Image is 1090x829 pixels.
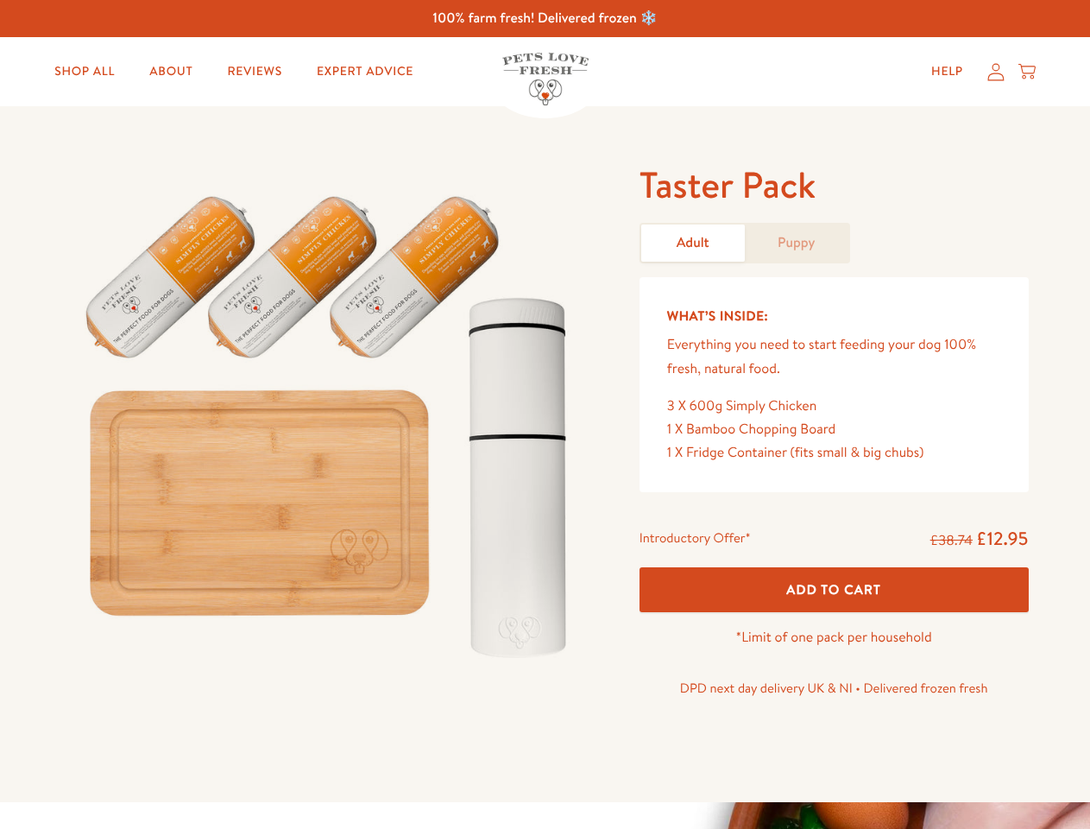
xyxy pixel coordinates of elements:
p: *Limit of one pack per household [640,626,1029,649]
div: 3 X 600g Simply Chicken [667,395,1001,418]
h1: Taster Pack [640,161,1029,209]
button: Add To Cart [640,567,1029,613]
span: £12.95 [976,526,1029,551]
a: Shop All [41,54,129,89]
h5: What’s Inside: [667,305,1001,327]
s: £38.74 [930,531,973,550]
a: About [135,54,206,89]
a: Puppy [745,225,848,262]
span: 1 X Bamboo Chopping Board [667,420,836,439]
a: Expert Advice [303,54,427,89]
a: Help [917,54,977,89]
p: DPD next day delivery UK & NI • Delivered frozen fresh [640,677,1029,699]
p: Everything you need to start feeding your dog 100% fresh, natural food. [667,333,1001,380]
div: 1 X Fridge Container (fits small & big chubs) [667,441,1001,465]
a: Reviews [213,54,295,89]
img: Pets Love Fresh [502,53,589,105]
a: Adult [641,225,745,262]
div: Introductory Offer* [640,527,751,553]
span: Add To Cart [786,580,881,598]
img: Taster Pack - Adult [62,161,598,676]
